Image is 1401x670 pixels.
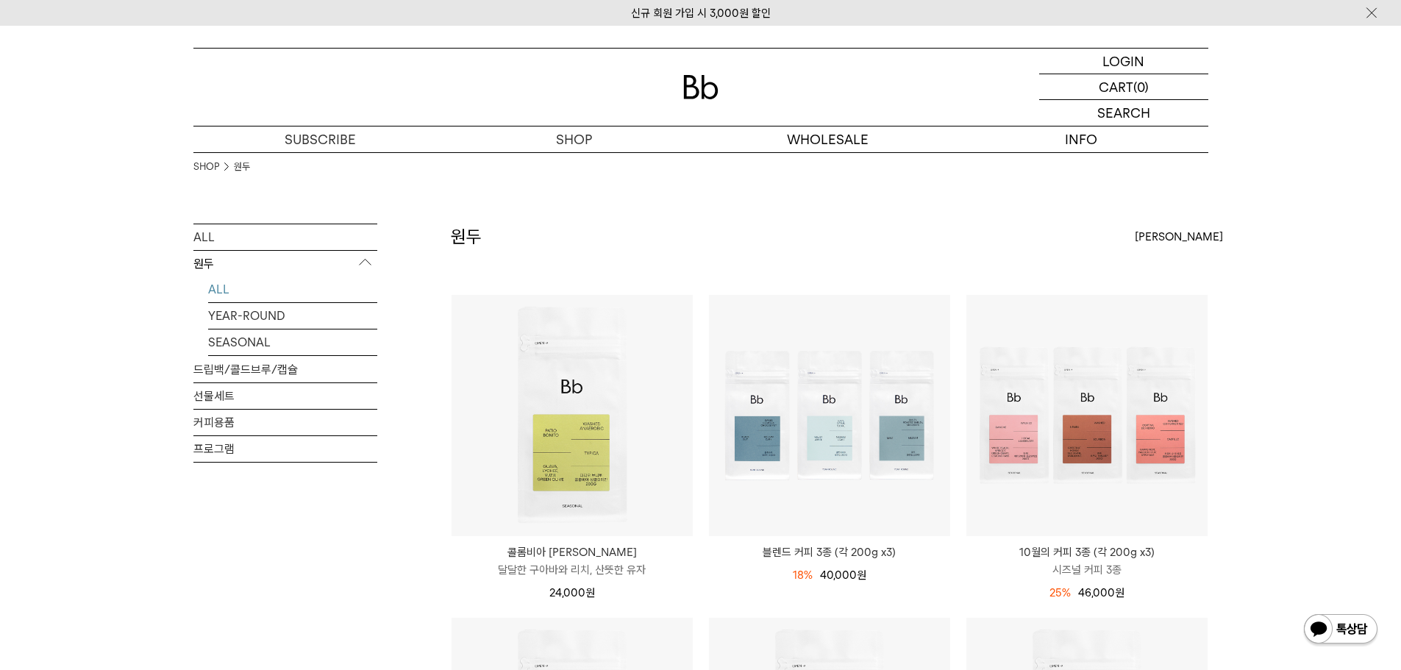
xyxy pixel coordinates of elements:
[452,561,693,579] p: 달달한 구아바와 리치, 산뜻한 유자
[193,251,377,277] p: 원두
[193,126,447,152] a: SUBSCRIBE
[966,544,1208,561] p: 10월의 커피 3종 (각 200g x3)
[1302,613,1379,648] img: 카카오톡 채널 1:1 채팅 버튼
[193,410,377,435] a: 커피용품
[193,224,377,250] a: ALL
[452,295,693,536] img: 콜롬비아 파티오 보니토
[1039,49,1208,74] a: LOGIN
[452,544,693,561] p: 콜롬비아 [PERSON_NAME]
[208,303,377,329] a: YEAR-ROUND
[701,126,955,152] p: WHOLESALE
[793,566,813,584] div: 18%
[1133,74,1149,99] p: (0)
[234,160,250,174] a: 원두
[966,295,1208,536] img: 10월의 커피 3종 (각 200g x3)
[193,160,219,174] a: SHOP
[451,224,482,249] h2: 원두
[208,329,377,355] a: SEASONAL
[709,295,950,536] img: 블렌드 커피 3종 (각 200g x3)
[452,544,693,579] a: 콜롬비아 [PERSON_NAME] 달달한 구아바와 리치, 산뜻한 유자
[208,277,377,302] a: ALL
[549,586,595,599] span: 24,000
[857,569,866,582] span: 원
[966,544,1208,579] a: 10월의 커피 3종 (각 200g x3) 시즈널 커피 3종
[193,383,377,409] a: 선물세트
[955,126,1208,152] p: INFO
[709,544,950,561] a: 블렌드 커피 3종 (각 200g x3)
[683,75,719,99] img: 로고
[966,561,1208,579] p: 시즈널 커피 3종
[1078,586,1124,599] span: 46,000
[1115,586,1124,599] span: 원
[585,586,595,599] span: 원
[1049,584,1071,602] div: 25%
[1099,74,1133,99] p: CART
[193,357,377,382] a: 드립백/콜드브루/캡슐
[1039,74,1208,100] a: CART (0)
[1135,228,1223,246] span: [PERSON_NAME]
[1097,100,1150,126] p: SEARCH
[631,7,771,20] a: 신규 회원 가입 시 3,000원 할인
[1102,49,1144,74] p: LOGIN
[193,436,377,462] a: 프로그램
[447,126,701,152] a: SHOP
[820,569,866,582] span: 40,000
